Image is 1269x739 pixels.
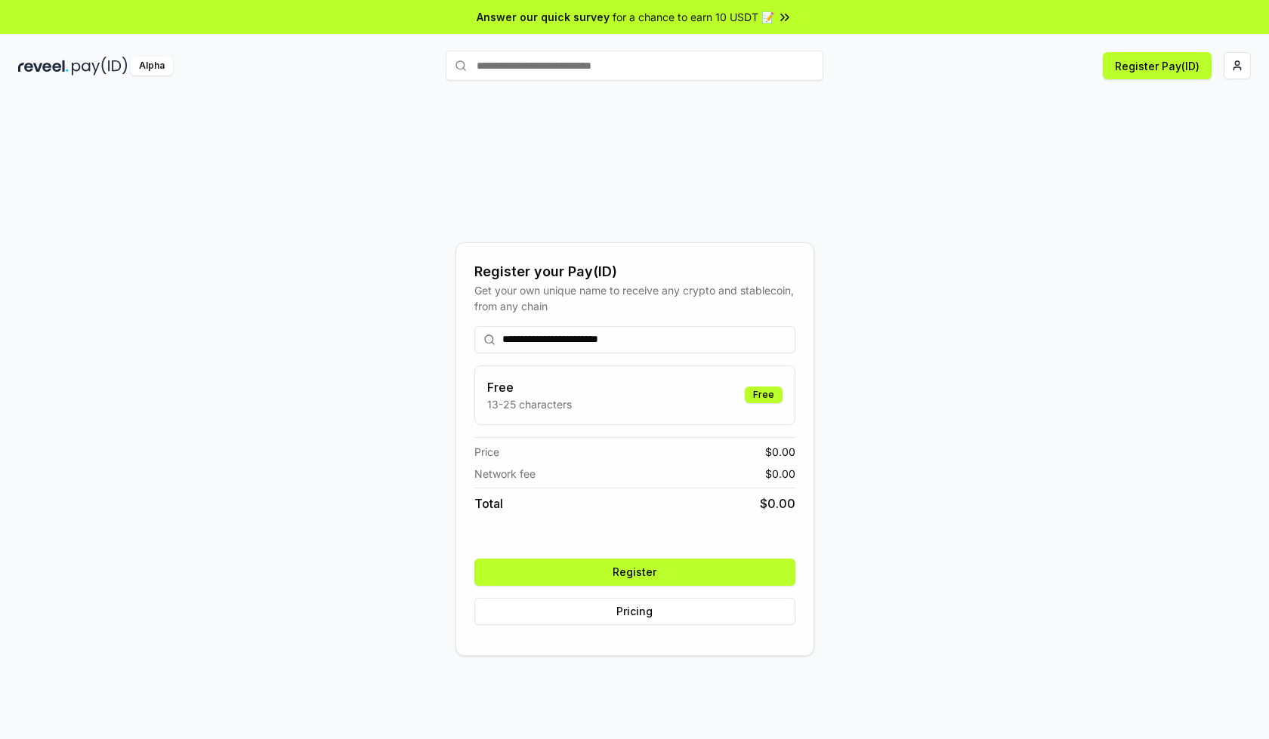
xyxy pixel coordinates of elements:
div: Alpha [131,57,173,75]
h3: Free [487,378,572,396]
img: reveel_dark [18,57,69,75]
div: Free [745,386,783,403]
span: Answer our quick survey [477,9,610,25]
span: $ 0.00 [765,444,795,460]
button: Pricing [474,598,795,625]
span: Network fee [474,466,536,482]
div: Register your Pay(ID) [474,261,795,282]
p: 13-25 characters [487,396,572,412]
span: Price [474,444,499,460]
span: for a chance to earn 10 USDT 📝 [613,9,774,25]
div: Get your own unique name to receive any crypto and stablecoin, from any chain [474,282,795,314]
img: pay_id [72,57,128,75]
button: Register Pay(ID) [1103,52,1212,79]
span: $ 0.00 [760,494,795,513]
button: Register [474,559,795,586]
span: $ 0.00 [765,466,795,482]
span: Total [474,494,503,513]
